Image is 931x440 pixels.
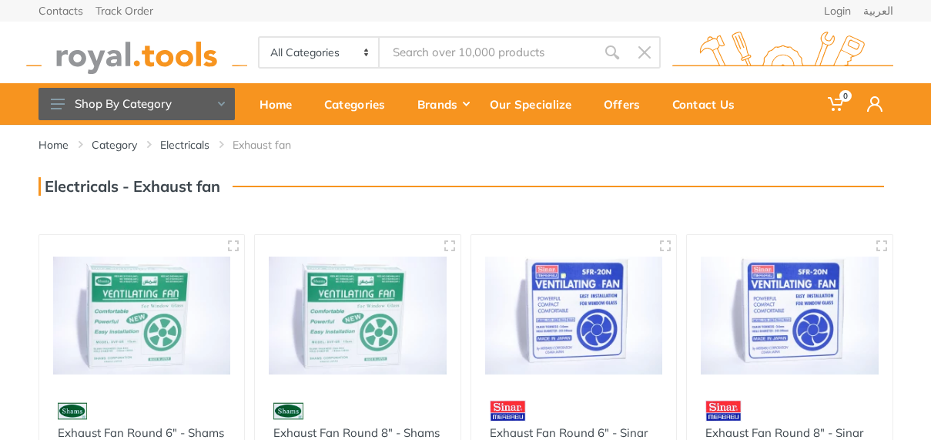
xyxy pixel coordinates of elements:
img: royal.tools Logo [672,32,893,74]
a: Offers [593,83,661,125]
div: Offers [593,88,661,120]
img: 9.webp [273,398,303,425]
select: Category [260,38,380,67]
a: Login [824,5,851,16]
a: Contacts [39,5,83,16]
a: 0 [817,83,856,125]
a: Exhaust Fan Round 8" - Shams [273,425,440,440]
h3: Electricals - Exhaust fan [39,177,220,196]
div: Home [249,88,313,120]
span: 0 [839,90,852,102]
a: Home [249,83,313,125]
div: Brands [407,88,479,120]
img: 10.webp [705,398,742,425]
a: Contact Us [661,83,756,125]
div: Our Specialize [479,88,593,120]
div: Categories [313,88,407,120]
div: Contact Us [661,88,756,120]
li: Exhaust fan [233,137,314,153]
img: Royal Tools - Exhaust Fan Round 8 [701,249,879,382]
img: Royal Tools - Exhaust Fan Round 6 [485,249,663,382]
a: Home [39,137,69,153]
a: Categories [313,83,407,125]
input: Site search [380,36,595,69]
button: Shop By Category [39,88,235,120]
a: Exhaust Fan Round 6" - Sinar [490,425,648,440]
a: العربية [863,5,893,16]
a: Our Specialize [479,83,593,125]
nav: breadcrumb [39,137,893,153]
img: Royal Tools - Exhaust Fan Round 8 [269,249,447,382]
a: Track Order [95,5,153,16]
img: Royal Tools - Exhaust Fan Round 6 [53,249,231,382]
img: royal.tools Logo [26,32,247,74]
a: Category [92,137,137,153]
a: Exhaust Fan Round 6" - Shams [58,425,224,440]
img: 10.webp [490,398,526,425]
a: Exhaust Fan Round 8" - Sinar [705,425,863,440]
a: Electricals [160,137,209,153]
img: 9.webp [58,398,88,425]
